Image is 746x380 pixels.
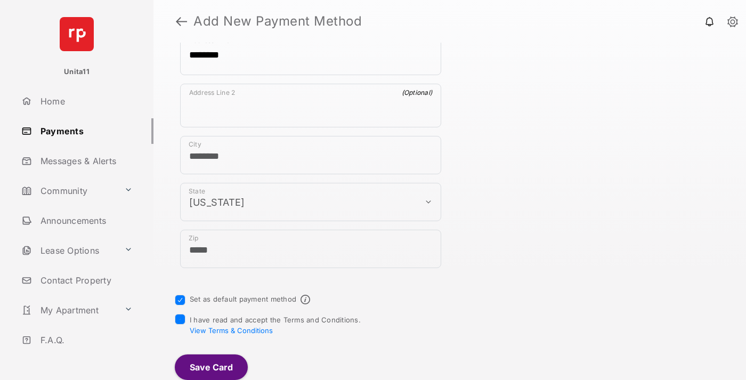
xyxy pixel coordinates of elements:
[64,67,90,77] p: Unita11
[17,148,153,174] a: Messages & Alerts
[180,183,441,221] div: payment_method_screening[postal_addresses][administrativeArea]
[17,118,153,144] a: Payments
[175,354,248,380] button: Save Card
[301,295,310,304] span: Default payment method info
[190,326,273,335] button: I have read and accept the Terms and Conditions.
[17,297,120,323] a: My Apartment
[190,316,361,335] span: I have read and accept the Terms and Conditions.
[180,84,441,127] div: payment_method_screening[postal_addresses][addressLine2]
[17,178,120,204] a: Community
[190,295,296,303] label: Set as default payment method
[180,31,441,75] div: payment_method_screening[postal_addresses][addressLine1]
[17,327,153,353] a: F.A.Q.
[180,230,441,268] div: payment_method_screening[postal_addresses][postalCode]
[17,208,153,233] a: Announcements
[17,268,153,293] a: Contact Property
[180,136,441,174] div: payment_method_screening[postal_addresses][locality]
[60,17,94,51] img: svg+xml;base64,PHN2ZyB4bWxucz0iaHR0cDovL3d3dy53My5vcmcvMjAwMC9zdmciIHdpZHRoPSI2NCIgaGVpZ2h0PSI2NC...
[17,88,153,114] a: Home
[193,15,362,28] strong: Add New Payment Method
[17,238,120,263] a: Lease Options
